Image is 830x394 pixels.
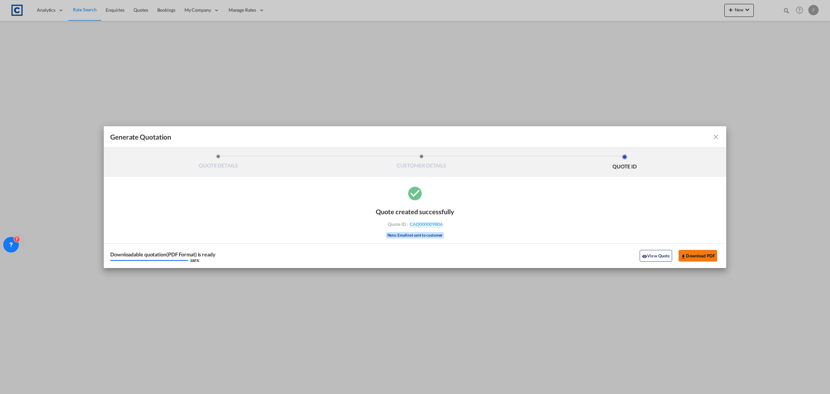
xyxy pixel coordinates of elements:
[376,208,454,215] div: Quote created successfully
[407,185,423,201] md-icon: icon-checkbox-marked-circle
[679,250,717,262] button: Download PDF
[681,254,686,259] md-icon: icon-download
[410,221,443,227] span: CAD000009806
[642,254,647,259] md-icon: icon-eye
[640,250,672,262] button: icon-eyeView Quote
[110,252,216,257] div: Downloadable quotation(PDF Format) is ready
[320,154,523,172] li: CUSTOMER DETAILS
[386,232,444,239] div: Note: Email not sent to customer
[104,126,726,268] md-dialog: Generate QuotationQUOTE ...
[377,221,453,227] div: Quote ID :
[190,259,199,262] div: 100 %
[712,133,720,141] md-icon: icon-close fg-AAA8AD cursor m-0
[117,154,320,172] li: QUOTE DETAILS
[523,154,726,172] li: QUOTE ID
[110,133,171,141] span: Generate Quotation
